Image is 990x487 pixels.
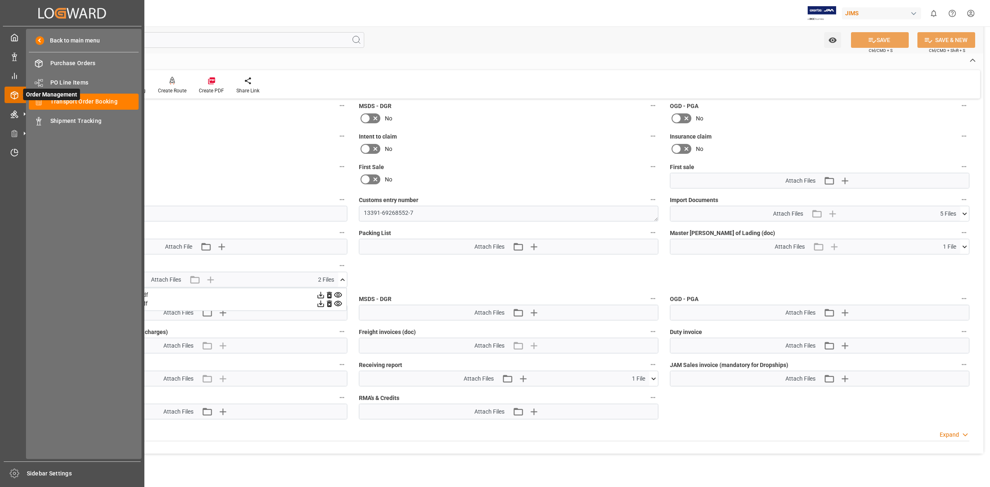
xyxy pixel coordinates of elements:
button: Intent to claim [648,131,658,141]
span: 2 Files [318,275,334,284]
span: Attach Files [163,341,193,350]
span: Receiving report [359,361,402,369]
textarea: 13391-69268552-7 [359,206,658,221]
span: Attach Files [785,308,816,317]
span: Duty invoice [670,328,702,336]
span: 1 File [632,374,645,383]
span: Shipment Tracking [50,117,139,125]
span: No [696,145,703,153]
button: Customs entry number [648,194,658,205]
button: MSDS - DGR [648,293,658,304]
button: Help Center [943,4,962,23]
button: OGD - PGA [959,293,969,304]
button: OGD - PGA [959,100,969,111]
a: Data Management [5,48,140,64]
button: Quote (Freight and/or any additional charges) [337,326,347,337]
span: Ctrl/CMD + S [869,47,893,54]
button: Customs clearance date [337,194,347,205]
span: No [385,145,392,153]
span: No [385,114,392,123]
span: Attach Files [474,407,504,416]
span: Attach Files [163,308,193,317]
span: Sidebar Settings [27,469,141,478]
span: Intent to claim [359,132,397,141]
button: show 0 new notifications [924,4,943,23]
span: RMA's & Credits [359,394,399,402]
span: Order Management [23,89,80,100]
div: Expand [940,431,959,439]
button: JIMS [842,5,924,21]
span: Attach Files [785,374,816,383]
span: Attach Files [775,242,805,251]
span: No [385,175,392,184]
button: Shipping Letter of Instructions [337,227,347,238]
span: First sale [670,163,694,172]
span: First Sale [359,163,384,172]
span: Attach Files [785,341,816,350]
button: Packing List [648,227,658,238]
span: Customs entry number [359,196,418,205]
span: Attach Files [785,176,816,185]
img: Exertis%20JAM%20-%20Email%20Logo.jpg_1722504956.jpg [808,6,836,21]
a: My Cockpit [5,29,140,45]
div: Share Link [236,87,259,94]
span: Attach Files [474,242,504,251]
span: Ctrl/CMD + Shift + S [929,47,965,54]
span: OGD - PGA [670,295,698,303]
a: Transport Order Booking [29,94,139,110]
span: OGD - PGA [670,102,698,111]
button: Insurance claim [959,131,969,141]
button: Freight invoices (doc) [648,326,658,337]
span: MSDS - DGR [359,295,391,303]
span: No [696,114,703,123]
input: DD.MM.YYYY [48,206,347,221]
button: SAVE [851,32,909,48]
span: MSDS - DGR [359,102,391,111]
button: Master [PERSON_NAME] of Lading (doc) [959,227,969,238]
div: Create PDF [199,87,224,94]
input: Search Fields [38,32,364,48]
span: JAM Sales invoice (mandatory for Dropships) [670,361,788,369]
span: Attach Files [151,275,181,284]
button: Invoice from the Supplier (doc) [337,260,347,271]
span: Packing List [359,229,391,238]
span: Purchase Orders [50,59,139,68]
button: Carrier /Forwarder claim [337,161,347,172]
button: RMA's & Credits [648,392,658,403]
a: Shipment Tracking [29,113,139,129]
button: First Sale [648,161,658,172]
button: First sale [959,161,969,172]
a: My Reports [5,68,140,84]
button: JAM Sales invoice (mandatory for Dropships) [959,359,969,370]
span: Attach Files [773,209,803,218]
div: Delivery_16337_20250...5743PM.pdf [53,299,342,308]
span: 5 Files [940,209,956,218]
button: Customs documents sent to broker [337,100,347,111]
a: Timeslot Management V2 [5,144,140,160]
span: Attach Files [464,374,494,383]
button: SAVE & NEW [917,32,975,48]
span: Attach Files [474,341,504,350]
button: Receiving report [337,131,347,141]
a: Purchase Orders [29,55,139,71]
button: Claim documents [337,359,347,370]
span: Import Documents [670,196,718,205]
button: Duty invoice [959,326,969,337]
span: Attach Files [163,407,193,416]
div: AR Invoice_18926_202...1825PM.pdf [53,291,342,299]
button: Proof of Delivery (POD) [337,392,347,403]
span: Freight invoices (doc) [359,328,416,336]
span: Attach Files [474,308,504,317]
div: JIMS [842,7,921,19]
span: 1 File [943,242,956,251]
button: Import Documents [959,194,969,205]
div: Create Route [158,87,186,94]
span: Attach Files [163,374,193,383]
span: Back to main menu [44,36,100,45]
button: open menu [824,32,841,48]
button: Receiving report [648,359,658,370]
span: Attach File [165,242,192,251]
button: MSDS - DGR [648,100,658,111]
span: Transport Order Booking [50,97,139,106]
span: Insurance claim [670,132,712,141]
